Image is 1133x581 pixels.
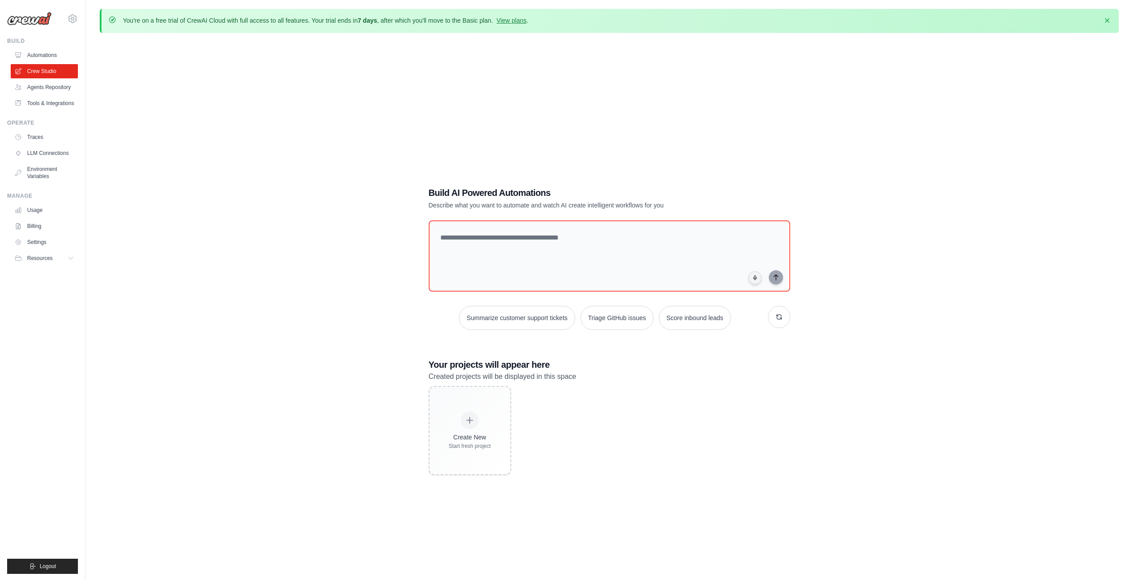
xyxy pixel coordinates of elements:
p: Describe what you want to automate and watch AI create intelligent workflows for you [429,201,728,210]
a: Automations [11,48,78,62]
span: Logout [40,563,56,570]
a: Billing [11,219,78,233]
div: Build [7,37,78,45]
a: Crew Studio [11,64,78,78]
div: Operate [7,119,78,126]
div: Manage [7,192,78,199]
a: Tools & Integrations [11,96,78,110]
p: Created projects will be displayed in this space [429,371,790,382]
button: Click to speak your automation idea [748,271,762,284]
div: Create New [449,433,491,442]
a: Settings [11,235,78,249]
button: Score inbound leads [659,306,731,330]
button: Resources [11,251,78,265]
a: Agents Repository [11,80,78,94]
p: You're on a free trial of CrewAI Cloud with full access to all features. Your trial ends in , aft... [123,16,528,25]
button: Get new suggestions [768,306,790,328]
img: Logo [7,12,52,25]
button: Summarize customer support tickets [459,306,575,330]
span: Resources [27,255,53,262]
button: Triage GitHub issues [581,306,654,330]
h3: Your projects will appear here [429,358,790,371]
a: LLM Connections [11,146,78,160]
a: Environment Variables [11,162,78,183]
a: Usage [11,203,78,217]
a: Traces [11,130,78,144]
strong: 7 days [357,17,377,24]
button: Logout [7,559,78,574]
a: View plans [496,17,526,24]
h1: Build AI Powered Automations [429,187,728,199]
div: Start fresh project [449,443,491,450]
